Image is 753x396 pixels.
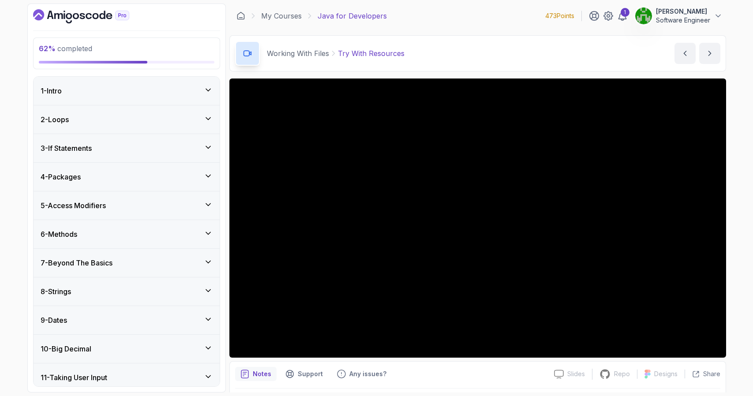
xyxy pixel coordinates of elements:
p: Try With Resources [338,48,405,59]
button: next content [699,43,720,64]
p: Working With Files [267,48,329,59]
button: 2-Loops [34,105,220,134]
h3: 11 - Taking User Input [41,372,107,383]
h3: 5 - Access Modifiers [41,200,106,211]
h3: 10 - Big Decimal [41,344,91,354]
a: Dashboard [33,9,150,23]
button: 6-Methods [34,220,220,248]
button: Share [685,370,720,378]
button: 5-Access Modifiers [34,191,220,220]
h3: 4 - Packages [41,172,81,182]
h3: 8 - Strings [41,286,71,297]
p: Notes [253,370,271,378]
a: 1 [617,11,628,21]
iframe: 4 - Try with Resources [229,78,726,358]
span: 62 % [39,44,56,53]
iframe: chat widget [698,341,753,383]
button: 3-If Statements [34,134,220,162]
a: My Courses [261,11,302,21]
button: 11-Taking User Input [34,363,220,392]
a: Dashboard [236,11,245,20]
button: 4-Packages [34,163,220,191]
button: 9-Dates [34,306,220,334]
p: Software Engineer [656,16,710,25]
h3: 7 - Beyond The Basics [41,258,112,268]
h3: 9 - Dates [41,315,67,325]
p: Java for Developers [318,11,387,21]
p: Slides [567,370,585,378]
button: 7-Beyond The Basics [34,249,220,277]
p: 473 Points [545,11,574,20]
p: Support [298,370,323,378]
p: Designs [654,370,678,378]
h3: 1 - Intro [41,86,62,96]
button: 10-Big Decimal [34,335,220,363]
p: Repo [614,370,630,378]
button: 1-Intro [34,77,220,105]
h3: 6 - Methods [41,229,77,239]
p: [PERSON_NAME] [656,7,710,16]
div: 1 [621,8,629,17]
button: previous content [674,43,696,64]
span: completed [39,44,92,53]
p: Any issues? [349,370,386,378]
h3: 3 - If Statements [41,143,92,153]
button: Feedback button [332,367,392,381]
button: Support button [280,367,328,381]
img: user profile image [635,7,652,24]
h3: 2 - Loops [41,114,69,125]
button: user profile image[PERSON_NAME]Software Engineer [635,7,723,25]
button: notes button [235,367,277,381]
button: 8-Strings [34,277,220,306]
